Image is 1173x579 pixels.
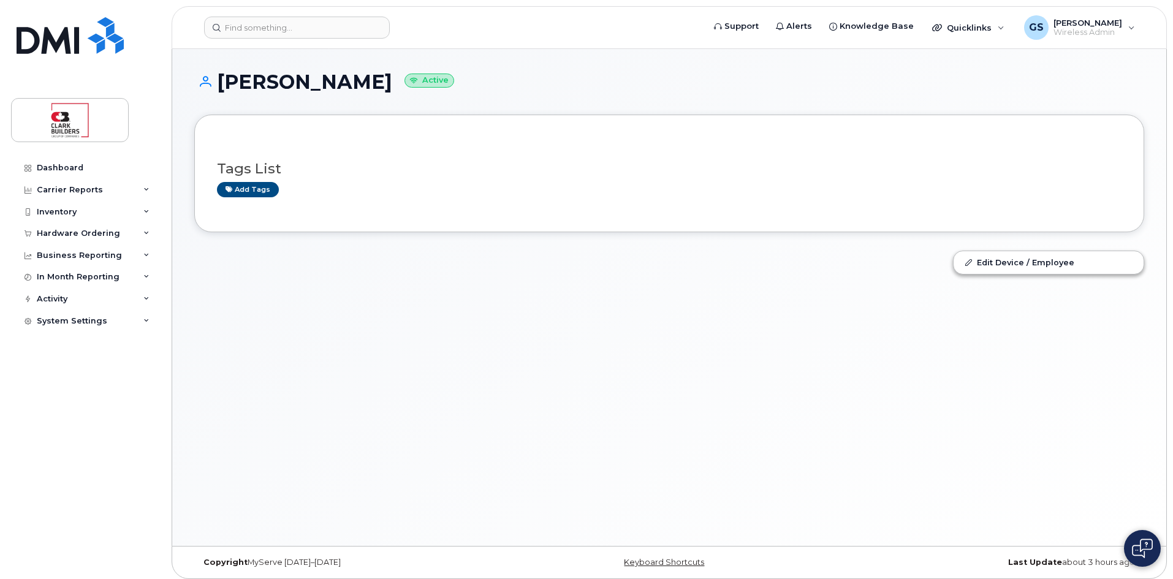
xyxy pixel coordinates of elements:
[1008,558,1062,567] strong: Last Update
[1132,539,1153,558] img: Open chat
[624,558,704,567] a: Keyboard Shortcuts
[827,558,1144,567] div: about 3 hours ago
[203,558,248,567] strong: Copyright
[404,74,454,88] small: Active
[194,558,511,567] div: MyServe [DATE]–[DATE]
[194,71,1144,93] h1: [PERSON_NAME]
[954,251,1144,273] a: Edit Device / Employee
[217,161,1122,176] h3: Tags List
[217,182,279,197] a: Add tags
